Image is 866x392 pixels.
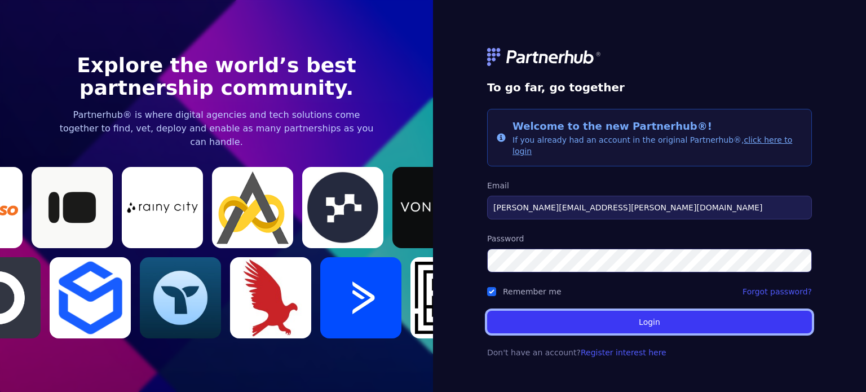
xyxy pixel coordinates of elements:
h1: To go far, go together [487,80,812,95]
p: Don't have an account? [487,347,812,358]
h1: Explore the world’s best partnership community. [54,54,379,99]
a: Register interest here [581,348,666,357]
button: Login [487,311,812,333]
input: Enter your email [487,196,812,219]
label: Email [487,180,812,191]
div: If you already had an account in the original Partnerhub®, [512,118,802,157]
a: Forgot password? [743,286,812,297]
label: Remember me [503,287,562,296]
img: logo [487,48,602,66]
label: Password [487,233,812,244]
span: Welcome to the new Partnerhub®! [512,120,712,132]
p: Partnerhub® is where digital agencies and tech solutions come together to find, vet, deploy and e... [54,108,379,149]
